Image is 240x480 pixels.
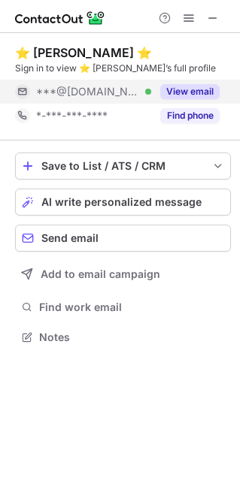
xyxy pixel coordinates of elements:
span: Notes [39,331,225,344]
span: Send email [41,232,99,244]
button: Notes [15,327,231,348]
button: Send email [15,225,231,252]
span: AI write personalized message [41,196,202,208]
div: Save to List / ATS / CRM [41,160,205,172]
div: Sign in to view ⭐ [PERSON_NAME]’s full profile [15,62,231,75]
img: ContactOut v5.3.10 [15,9,105,27]
span: Add to email campaign [41,268,160,280]
button: AI write personalized message [15,189,231,216]
div: ⭐ [PERSON_NAME] ⭐ [15,45,152,60]
button: Find work email [15,297,231,318]
span: ***@[DOMAIN_NAME] [36,85,140,98]
button: Reveal Button [160,84,220,99]
button: Add to email campaign [15,261,231,288]
span: Find work email [39,300,225,314]
button: Reveal Button [160,108,220,123]
button: save-profile-one-click [15,152,231,180]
